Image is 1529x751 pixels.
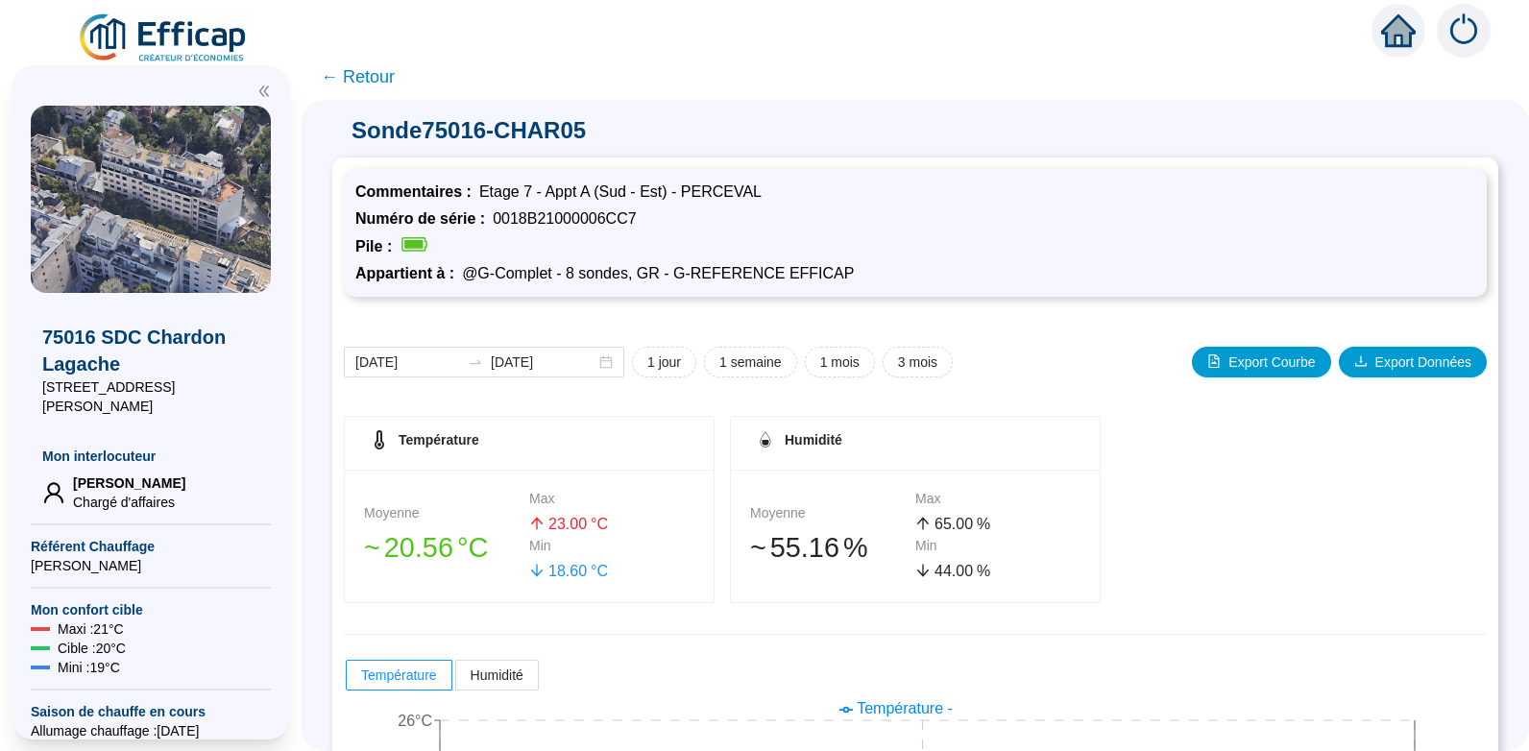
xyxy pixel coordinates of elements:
[355,265,462,281] span: Appartient à :
[820,352,860,373] span: 1 mois
[977,513,990,536] span: %
[785,432,842,448] span: Humidité
[58,658,120,677] span: Mini : 19 °C
[1228,352,1315,373] span: Export Courbe
[355,352,460,373] input: Date de début
[566,563,587,579] span: .60
[257,85,271,98] span: double-left
[591,513,608,536] span: °C
[898,352,937,373] span: 3 mois
[462,265,854,281] span: @G-Complet - 8 sondes, GR - G-REFERENCE EFFICAP
[632,347,696,377] button: 1 jour
[471,667,523,683] span: Humidité
[384,532,415,563] span: 20
[398,713,432,729] tspan: 26°C
[1375,352,1471,373] span: Export Données
[1354,354,1368,368] span: download
[77,12,251,65] img: efficap energie logo
[750,527,766,569] span: 󠁾~
[883,347,953,377] button: 3 mois
[355,238,400,254] span: Pile :
[934,563,952,579] span: 44
[31,702,271,721] span: Saison de chauffe en cours
[493,210,636,227] span: 0018B21000006CC7
[42,377,259,416] span: [STREET_ADDRESS][PERSON_NAME]
[42,447,259,466] span: Mon interlocuteur
[399,432,479,448] span: Température
[529,516,545,531] span: arrow-up
[548,563,566,579] span: 18
[952,516,973,532] span: .00
[952,563,973,579] span: .00
[1207,354,1221,368] span: file-image
[704,347,797,377] button: 1 semaine
[355,183,479,200] span: Commentaires :
[548,516,566,532] span: 23
[1192,347,1330,377] button: Export Courbe
[73,493,185,512] span: Chargé d'affaires
[457,527,488,569] span: °C
[770,532,801,563] span: 55
[529,536,694,556] div: Min
[321,63,395,90] span: ← Retour
[31,600,271,619] span: Mon confort cible
[566,516,587,532] span: .00
[750,503,915,523] div: Moyenne
[1339,347,1487,377] button: Export Données
[361,667,437,683] span: Température
[42,481,65,504] span: user
[468,354,483,370] span: to
[801,532,839,563] span: .16
[355,210,493,227] span: Numéro de série :
[42,324,259,377] span: 75016 SDC Chardon Lagache
[915,516,931,531] span: arrow-up
[529,489,694,509] div: Max
[491,352,595,373] input: Date de fin
[915,489,1080,509] div: Max
[647,352,681,373] span: 1 jour
[468,354,483,370] span: swap-right
[332,115,1498,146] span: Sonde 75016-CHAR05
[857,700,953,716] span: Température -
[915,536,1080,556] div: Min
[529,563,545,578] span: arrow-down
[31,537,271,556] span: Référent Chauffage
[719,352,782,373] span: 1 semaine
[479,183,762,200] span: Etage 7 - Appt A (Sud - Est) - PERCEVAL
[415,532,453,563] span: .56
[805,347,875,377] button: 1 mois
[977,560,990,583] span: %
[1381,13,1416,48] span: home
[364,527,380,569] span: 󠁾~
[58,619,124,639] span: Maxi : 21 °C
[58,639,126,658] span: Cible : 20 °C
[364,503,529,523] div: Moyenne
[31,556,271,575] span: [PERSON_NAME]
[73,473,185,493] span: [PERSON_NAME]
[934,516,952,532] span: 65
[591,560,608,583] span: °C
[1437,4,1491,58] img: alerts
[31,721,271,740] span: Allumage chauffage : [DATE]
[915,563,931,578] span: arrow-down
[843,527,868,569] span: %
